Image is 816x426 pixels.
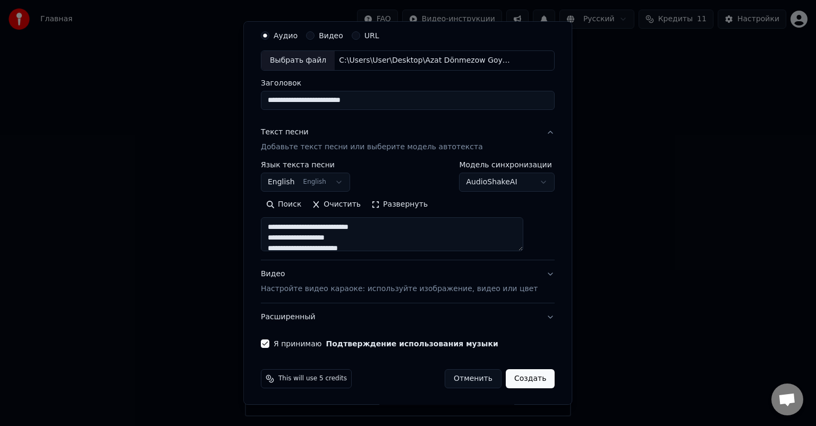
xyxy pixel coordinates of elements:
[261,269,538,294] div: Видео
[307,196,367,213] button: Очистить
[364,32,379,39] label: URL
[335,55,515,66] div: C:\Users\User\Desktop\Azat Dönmezow Goyberme meni.mp3
[261,260,555,303] button: ВидеоНастройте видео караоке: используйте изображение, видео или цвет
[274,340,498,347] label: Я принимаю
[261,79,555,87] label: Заголовок
[445,369,501,388] button: Отменить
[326,340,498,347] button: Я принимаю
[366,196,433,213] button: Развернуть
[261,51,335,70] div: Выбрать файл
[261,196,307,213] button: Поиск
[460,161,555,168] label: Модель синхронизации
[261,161,555,260] div: Текст песниДобавьте текст песни или выберите модель автотекста
[274,32,297,39] label: Аудио
[506,369,555,388] button: Создать
[261,127,309,138] div: Текст песни
[261,118,555,161] button: Текст песниДобавьте текст песни или выберите модель автотекста
[278,374,347,383] span: This will use 5 credits
[319,32,343,39] label: Видео
[261,142,483,152] p: Добавьте текст песни или выберите модель автотекста
[261,303,555,331] button: Расширенный
[261,284,538,294] p: Настройте видео караоке: используйте изображение, видео или цвет
[261,161,350,168] label: Язык текста песни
